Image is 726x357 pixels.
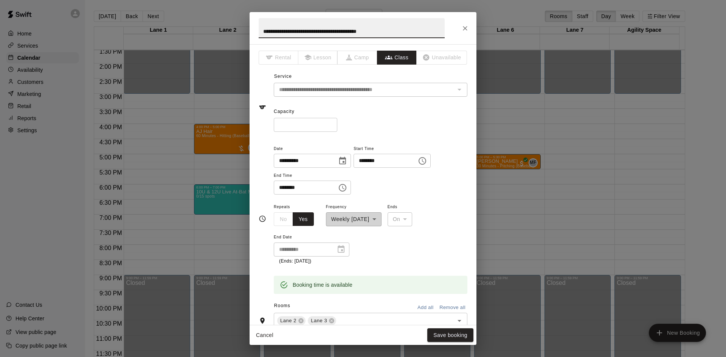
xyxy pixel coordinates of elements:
[293,278,352,292] div: Booking time is available
[259,51,298,65] span: The type of an existing booking cannot be changed
[417,51,467,65] span: The type of an existing booking cannot be changed
[458,22,472,35] button: Close
[293,212,314,226] button: Yes
[326,202,382,212] span: Frequency
[427,328,473,342] button: Save booking
[277,317,299,325] span: Lane 2
[274,171,351,181] span: End Time
[274,202,320,212] span: Repeats
[274,232,349,243] span: End Date
[274,303,290,308] span: Rooms
[454,315,465,326] button: Open
[415,153,430,168] button: Choose time, selected time is 6:00 PM
[259,317,266,325] svg: Rooms
[259,104,266,111] svg: Service
[308,317,330,325] span: Lane 3
[308,316,336,325] div: Lane 3
[437,302,467,314] button: Remove all
[377,51,417,65] button: Class
[253,328,277,342] button: Cancel
[274,212,314,226] div: outlined button group
[338,51,377,65] span: The type of an existing booking cannot be changed
[274,74,292,79] span: Service
[274,109,295,114] span: Capacity
[335,153,350,168] button: Choose date, selected date is Sep 19, 2025
[354,144,431,154] span: Start Time
[274,144,351,154] span: Date
[335,180,350,195] button: Choose time, selected time is 7:00 PM
[298,51,338,65] span: The type of an existing booking cannot be changed
[277,316,306,325] div: Lane 2
[413,302,437,314] button: Add all
[388,212,413,226] div: On
[388,202,413,212] span: Ends
[274,83,467,97] div: The service of an existing booking cannot be changed
[279,258,344,265] p: (Ends: [DATE])
[259,215,266,223] svg: Timing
